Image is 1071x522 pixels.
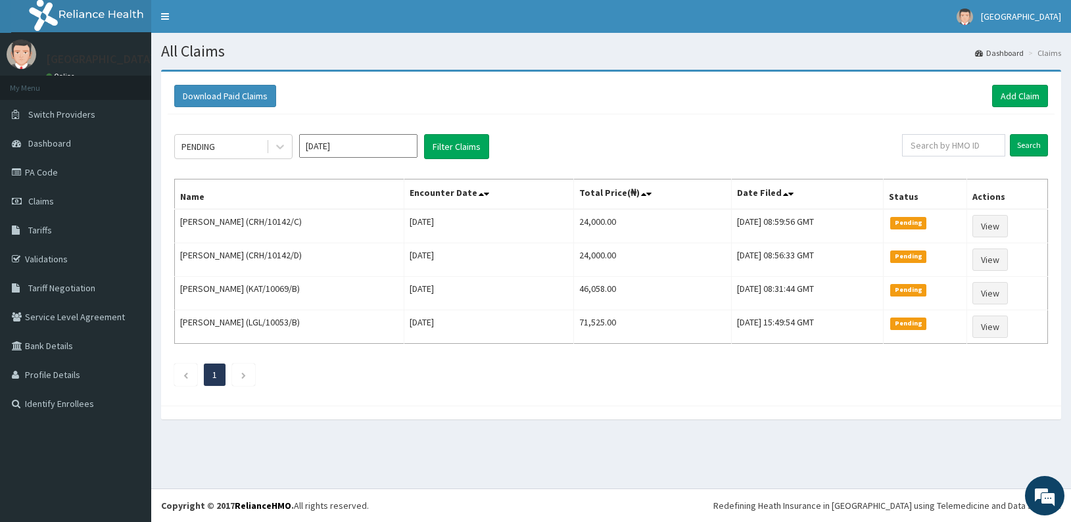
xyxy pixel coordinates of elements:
img: User Image [957,9,973,25]
td: [DATE] [404,310,574,344]
input: Select Month and Year [299,134,417,158]
span: Switch Providers [28,108,95,120]
a: View [972,282,1008,304]
span: Pending [890,217,926,229]
img: User Image [7,39,36,69]
td: [DATE] [404,243,574,277]
td: [DATE] 08:59:56 GMT [732,209,884,243]
th: Date Filed [732,179,884,210]
th: Actions [967,179,1048,210]
button: Download Paid Claims [174,85,276,107]
th: Name [175,179,404,210]
span: Pending [890,284,926,296]
li: Claims [1025,47,1061,59]
th: Encounter Date [404,179,574,210]
strong: Copyright © 2017 . [161,500,294,511]
td: [DATE] 15:49:54 GMT [732,310,884,344]
a: Dashboard [975,47,1024,59]
td: 71,525.00 [574,310,732,344]
input: Search [1010,134,1048,156]
span: Pending [890,318,926,329]
span: Tariffs [28,224,52,236]
td: [PERSON_NAME] (CRH/10142/D) [175,243,404,277]
td: 24,000.00 [574,243,732,277]
a: RelianceHMO [235,500,291,511]
td: 46,058.00 [574,277,732,310]
p: [GEOGRAPHIC_DATA] [46,53,155,65]
a: View [972,215,1008,237]
td: [DATE] 08:56:33 GMT [732,243,884,277]
span: Pending [890,250,926,262]
h1: All Claims [161,43,1061,60]
td: [DATE] [404,277,574,310]
td: [PERSON_NAME] (CRH/10142/C) [175,209,404,243]
footer: All rights reserved. [151,488,1071,522]
th: Total Price(₦) [574,179,732,210]
span: Tariff Negotiation [28,282,95,294]
td: [PERSON_NAME] (KAT/10069/B) [175,277,404,310]
a: Online [46,72,78,81]
td: [PERSON_NAME] (LGL/10053/B) [175,310,404,344]
a: Add Claim [992,85,1048,107]
span: [GEOGRAPHIC_DATA] [981,11,1061,22]
a: View [972,316,1008,338]
button: Filter Claims [424,134,489,159]
th: Status [884,179,967,210]
td: [DATE] [404,209,574,243]
a: Page 1 is your current page [212,369,217,381]
span: Dashboard [28,137,71,149]
a: View [972,249,1008,271]
span: Claims [28,195,54,207]
a: Next page [241,369,247,381]
div: PENDING [181,140,215,153]
a: Previous page [183,369,189,381]
td: 24,000.00 [574,209,732,243]
div: Redefining Heath Insurance in [GEOGRAPHIC_DATA] using Telemedicine and Data Science! [713,499,1061,512]
td: [DATE] 08:31:44 GMT [732,277,884,310]
input: Search by HMO ID [902,134,1005,156]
